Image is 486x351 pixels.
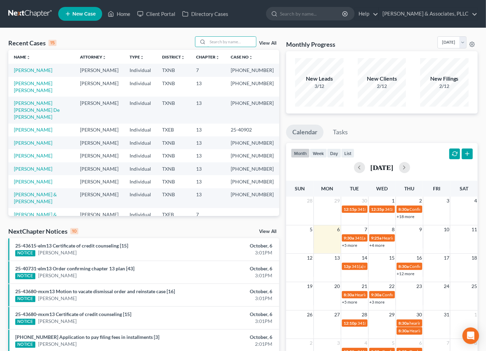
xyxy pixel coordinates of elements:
[382,292,461,297] span: Confirmation hearing for [PERSON_NAME]
[371,235,382,241] span: 9:25a
[416,254,423,262] span: 16
[38,272,77,279] a: [PERSON_NAME]
[225,124,279,136] td: 25-40902
[321,186,333,191] span: Mon
[391,197,396,205] span: 1
[474,197,478,205] span: 4
[157,64,191,76] td: TXNB
[361,282,368,290] span: 21
[157,162,191,175] td: TXNB
[358,207,425,212] span: 341(a) meeting for [PERSON_NAME]
[8,227,78,235] div: NextChapter Notices
[443,282,450,290] span: 24
[397,214,415,219] a: +18 more
[344,235,354,241] span: 9:30a
[225,162,279,175] td: [PHONE_NUMBER]
[74,136,124,149] td: [PERSON_NAME]
[370,243,385,248] a: +4 more
[14,80,52,93] a: [PERSON_NAME] [PERSON_NAME]
[70,228,78,234] div: 10
[15,273,35,279] div: NOTICE
[124,175,157,188] td: Individual
[259,41,276,46] a: View All
[355,8,378,20] a: Help
[225,97,279,123] td: [PHONE_NUMBER]
[140,55,144,60] i: unfold_more
[350,186,359,191] span: Tue
[14,127,52,133] a: [PERSON_NAME]
[14,67,52,73] a: [PERSON_NAME]
[14,179,52,184] a: [PERSON_NAME]
[286,40,335,48] h3: Monthly Progress
[38,318,77,325] a: [PERSON_NAME]
[15,250,35,256] div: NOTICE
[191,188,225,208] td: 13
[15,243,128,249] a: 25-43615-elm13 Certificate of credit counseling [15]
[15,296,35,302] div: NOTICE
[410,321,463,326] span: hearing for [PERSON_NAME]
[460,186,468,191] span: Sat
[38,249,77,256] a: [PERSON_NAME]
[191,97,225,123] td: 13
[102,55,106,60] i: unfold_more
[191,175,225,188] td: 13
[15,319,35,325] div: NOTICE
[191,265,272,272] div: October, 6
[371,292,382,297] span: 9:30a
[307,310,313,319] span: 26
[337,225,341,234] span: 6
[327,148,341,158] button: day
[38,341,77,348] a: [PERSON_NAME]
[124,136,157,149] td: Individual
[352,264,419,269] span: 341(a) meeting for [PERSON_NAME]
[355,292,409,297] span: Hearing for [PERSON_NAME]
[334,197,341,205] span: 29
[295,186,305,191] span: Sun
[471,282,478,290] span: 25
[295,75,344,83] div: New Leads
[191,124,225,136] td: 13
[310,148,327,158] button: week
[191,136,225,149] td: 13
[399,321,409,326] span: 8:30a
[15,265,134,271] a: 25-40731-elm13 Order confirming chapter 13 plan [43]
[420,75,469,83] div: New Filings
[191,295,272,302] div: 3:01PM
[361,197,368,205] span: 30
[371,207,385,212] span: 12:35p
[191,334,272,341] div: October, 6
[74,64,124,76] td: [PERSON_NAME]
[196,54,220,60] a: Chapterunfold_more
[291,148,310,158] button: month
[474,310,478,319] span: 1
[295,83,344,90] div: 3/12
[389,282,396,290] span: 22
[309,225,313,234] span: 5
[191,242,272,249] div: October, 6
[157,175,191,188] td: TXNB
[162,54,185,60] a: Districtunfold_more
[15,311,131,317] a: 25-43680-mxm13 Certificate of credit counseling [15]
[80,54,106,60] a: Attorneyunfold_more
[471,225,478,234] span: 11
[416,282,423,290] span: 23
[191,288,272,295] div: October, 6
[130,54,144,60] a: Typeunfold_more
[38,295,77,302] a: [PERSON_NAME]
[104,8,134,20] a: Home
[157,188,191,208] td: TXNB
[446,197,450,205] span: 3
[15,342,35,348] div: NOTICE
[179,8,232,20] a: Directory Cases
[371,164,394,171] h2: [DATE]
[14,54,30,60] a: Nameunfold_more
[370,299,385,305] a: +3 more
[74,188,124,208] td: [PERSON_NAME]
[74,162,124,175] td: [PERSON_NAME]
[15,334,159,340] a: [PHONE_NUMBER] Application to pay filing fees in installments [3]
[342,243,357,248] a: +5 more
[342,299,357,305] a: +5 more
[191,208,225,228] td: 7
[259,229,276,234] a: View All
[443,310,450,319] span: 31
